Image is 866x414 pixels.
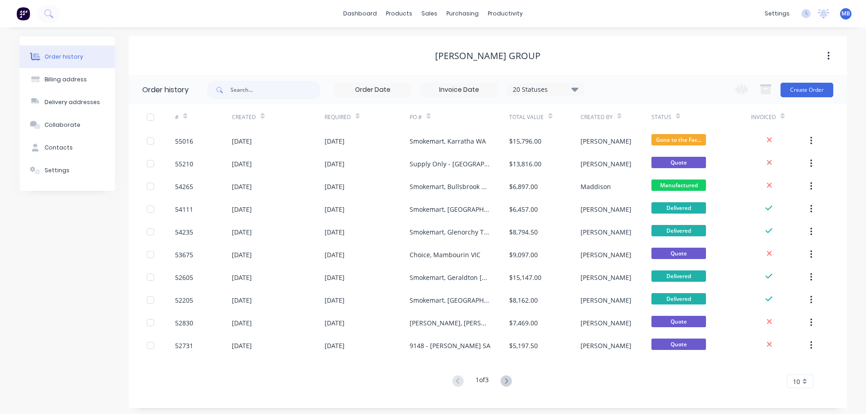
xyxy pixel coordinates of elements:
[381,7,417,20] div: products
[581,113,613,121] div: Created By
[651,202,706,214] span: Delivered
[507,85,584,95] div: 20 Statuses
[45,75,87,84] div: Billing address
[751,105,808,130] div: Invoiced
[581,341,631,350] div: [PERSON_NAME]
[45,121,80,129] div: Collaborate
[651,270,706,282] span: Delivered
[651,180,706,191] span: Manufactured
[45,166,70,175] div: Settings
[45,144,73,152] div: Contacts
[410,227,491,237] div: Smokemart, Glenorchy TAS
[581,105,651,130] div: Created By
[581,205,631,214] div: [PERSON_NAME]
[325,227,345,237] div: [DATE]
[175,136,193,146] div: 55016
[232,159,252,169] div: [DATE]
[651,339,706,350] span: Quote
[410,159,491,169] div: Supply Only - [GEOGRAPHIC_DATA], Karratha [GEOGRAPHIC_DATA]
[175,227,193,237] div: 54235
[410,113,422,121] div: PO #
[410,136,486,146] div: Smokemart, Karratha WA
[651,105,751,130] div: Status
[581,318,631,328] div: [PERSON_NAME]
[581,136,631,146] div: [PERSON_NAME]
[581,227,631,237] div: [PERSON_NAME]
[142,85,189,95] div: Order history
[232,273,252,282] div: [DATE]
[760,7,794,20] div: settings
[581,273,631,282] div: [PERSON_NAME]
[45,98,100,106] div: Delivery addresses
[175,250,193,259] div: 53675
[232,136,252,146] div: [DATE]
[651,157,706,168] span: Quote
[325,250,345,259] div: [DATE]
[410,273,491,282] div: Smokemart, Geraldton [GEOGRAPHIC_DATA]
[410,318,491,328] div: [PERSON_NAME], [PERSON_NAME]
[175,295,193,305] div: 52205
[417,7,442,20] div: sales
[651,134,706,145] span: Gone to the Fac...
[175,105,232,130] div: #
[339,7,381,20] a: dashboard
[651,293,706,304] span: Delivered
[45,53,83,61] div: Order history
[483,7,527,20] div: productivity
[232,227,252,237] div: [DATE]
[232,113,256,121] div: Created
[651,316,706,327] span: Quote
[335,83,411,97] input: Order Date
[651,248,706,259] span: Quote
[410,105,509,130] div: PO #
[20,136,115,159] button: Contacts
[793,377,800,386] span: 10
[232,318,252,328] div: [DATE]
[581,250,631,259] div: [PERSON_NAME]
[509,105,580,130] div: Total Value
[20,45,115,68] button: Order history
[509,182,538,191] div: $6,897.00
[509,159,541,169] div: $13,816.00
[509,227,538,237] div: $8,794.50
[232,341,252,350] div: [DATE]
[230,81,320,99] input: Search...
[175,273,193,282] div: 52605
[175,113,179,121] div: #
[509,341,538,350] div: $5,197.50
[581,295,631,305] div: [PERSON_NAME]
[410,250,481,259] div: Choice, Mambourin VIC
[651,113,671,121] div: Status
[509,113,544,121] div: Total Value
[175,182,193,191] div: 54265
[20,68,115,91] button: Billing address
[476,375,489,388] div: 1 of 3
[325,341,345,350] div: [DATE]
[16,7,30,20] img: Factory
[841,10,850,18] span: MB
[509,295,538,305] div: $8,162.00
[175,205,193,214] div: 54111
[509,250,538,259] div: $9,097.00
[325,205,345,214] div: [DATE]
[442,7,483,20] div: purchasing
[325,113,351,121] div: Required
[509,273,541,282] div: $15,147.00
[325,182,345,191] div: [DATE]
[232,182,252,191] div: [DATE]
[325,105,410,130] div: Required
[232,105,324,130] div: Created
[421,83,497,97] input: Invoice Date
[651,225,706,236] span: Delivered
[175,159,193,169] div: 55210
[175,318,193,328] div: 52830
[325,273,345,282] div: [DATE]
[435,50,541,61] div: [PERSON_NAME] Group
[325,318,345,328] div: [DATE]
[20,91,115,114] button: Delivery addresses
[325,295,345,305] div: [DATE]
[410,182,491,191] div: Smokemart, Bullsbrook WA
[20,159,115,182] button: Settings
[581,182,611,191] div: Maddison
[410,205,491,214] div: Smokemart, [GEOGRAPHIC_DATA], [GEOGRAPHIC_DATA]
